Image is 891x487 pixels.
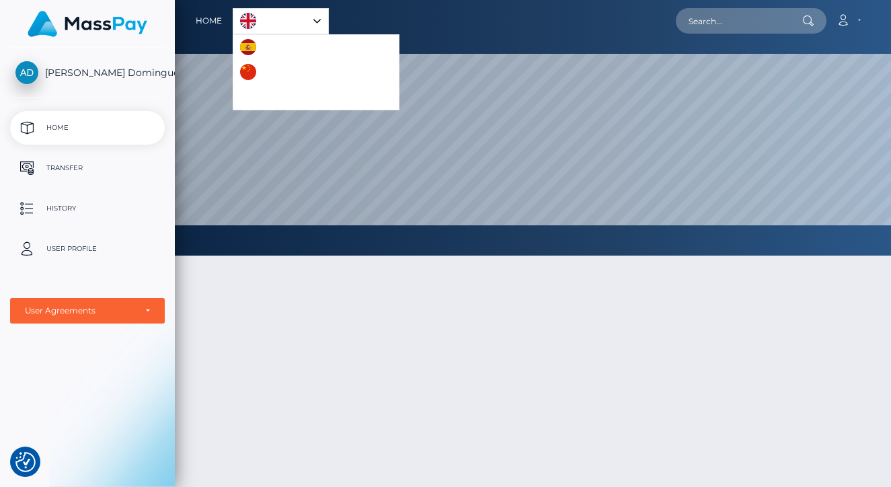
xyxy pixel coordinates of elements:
[10,298,165,324] button: User Agreements
[10,192,165,225] a: History
[196,7,222,35] a: Home
[10,151,165,185] a: Transfer
[15,452,36,472] button: Consent Preferences
[233,85,399,110] a: Português ([GEOGRAPHIC_DATA])
[25,305,135,316] div: User Agreements
[15,452,36,472] img: Revisit consent button
[15,198,159,219] p: History
[15,239,159,259] p: User Profile
[233,35,309,60] a: Español
[10,232,165,266] a: User Profile
[676,8,802,34] input: Search...
[10,67,165,79] span: [PERSON_NAME] Domingues
[233,9,328,34] a: English
[233,8,329,34] aside: Language selected: English
[233,8,329,34] div: Language
[28,11,147,37] img: MassPay
[15,158,159,178] p: Transfer
[15,118,159,138] p: Home
[233,60,315,85] a: 中文 (简体)
[233,34,399,110] ul: Language list
[10,111,165,145] a: Home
